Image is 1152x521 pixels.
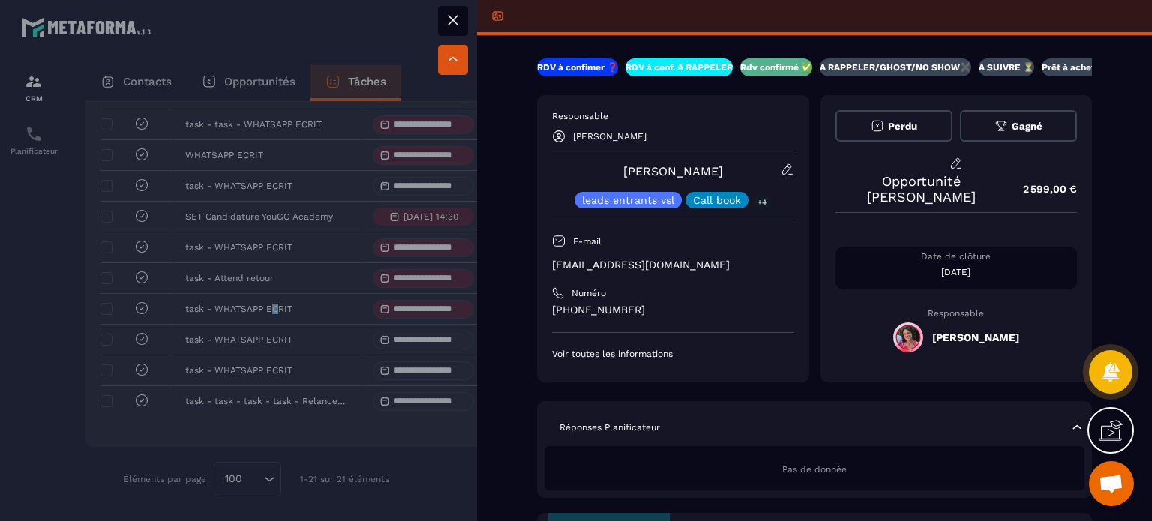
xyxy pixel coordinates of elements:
[1089,461,1134,506] div: Ouvrir le chat
[552,303,794,317] p: [PHONE_NUMBER]
[552,110,794,122] p: Responsable
[571,287,606,299] p: Numéro
[752,194,772,210] p: +4
[835,110,952,142] button: Perdu
[623,164,723,178] a: [PERSON_NAME]
[573,131,646,142] p: [PERSON_NAME]
[1042,61,1117,73] p: Prêt à acheter 🎰
[625,61,733,73] p: RDV à conf. A RAPPELER
[960,110,1077,142] button: Gagné
[537,61,618,73] p: RDV à confimer ❓
[1012,121,1042,132] span: Gagné
[582,195,674,205] p: leads entrants vsl
[820,61,971,73] p: A RAPPELER/GHOST/NO SHOW✖️
[835,173,1009,205] p: Opportunité [PERSON_NAME]
[979,61,1034,73] p: A SUIVRE ⏳
[835,266,1078,278] p: [DATE]
[835,308,1078,319] p: Responsable
[559,421,660,433] p: Réponses Planificateur
[932,331,1019,343] h5: [PERSON_NAME]
[888,121,917,132] span: Perdu
[552,258,794,272] p: [EMAIL_ADDRESS][DOMAIN_NAME]
[693,195,741,205] p: Call book
[740,61,812,73] p: Rdv confirmé ✅
[1008,175,1077,204] p: 2 599,00 €
[835,250,1078,262] p: Date de clôture
[573,235,601,247] p: E-mail
[782,464,847,475] span: Pas de donnée
[552,348,794,360] p: Voir toutes les informations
